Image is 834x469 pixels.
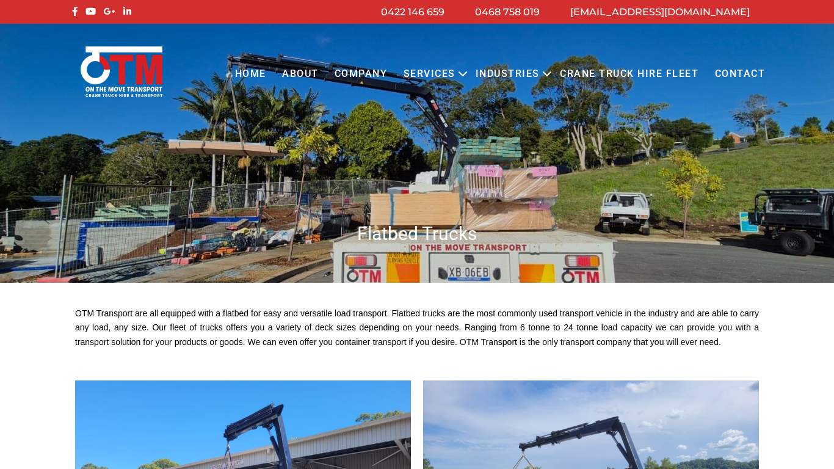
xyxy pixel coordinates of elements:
a: Home [227,57,274,91]
a: COMPANY [327,57,396,91]
a: 0468 758 019 [475,6,540,18]
a: Services [396,57,463,91]
img: Otmtransport [78,45,165,98]
a: Contact [706,57,773,91]
a: 0422 146 659 [381,6,444,18]
a: Industries [468,57,548,91]
p: OTM Transport are all equipped with a flatbed for easy and versatile load transport. Flatbed truc... [75,307,759,350]
h1: Flatbed Trucks [69,222,765,245]
a: [EMAIL_ADDRESS][DOMAIN_NAME] [570,6,750,18]
a: About [274,57,327,91]
a: Crane Truck Hire Fleet [552,57,706,91]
